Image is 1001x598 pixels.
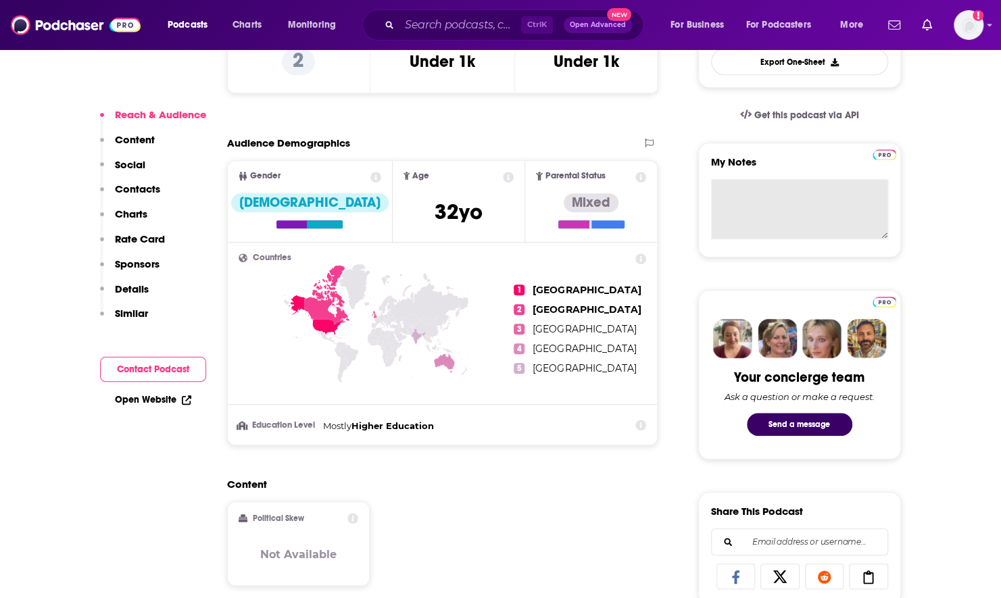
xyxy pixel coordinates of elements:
span: More [840,16,863,34]
input: Search podcasts, credits, & more... [399,14,521,36]
a: Charts [224,14,270,36]
button: Rate Card [100,232,165,257]
span: Age [412,172,429,180]
a: Share on X/Twitter [760,564,800,589]
button: open menu [158,14,225,36]
a: Pro website [873,295,896,307]
span: Parental Status [545,172,606,180]
span: 1 [514,284,524,295]
button: open menu [737,14,831,36]
a: Open Website [115,394,191,405]
button: Social [100,158,145,183]
p: Sponsors [115,257,160,270]
svg: Add a profile image [973,10,983,21]
img: Sydney Profile [713,319,752,358]
span: Podcasts [168,16,207,34]
div: Search followers [711,528,888,555]
span: For Podcasters [746,16,811,34]
h3: Under 1k [410,51,475,72]
h3: Under 1k [554,51,619,72]
button: Similar [100,307,148,332]
span: 3 [514,324,524,334]
img: Jon Profile [847,319,886,358]
img: Barbara Profile [758,319,797,358]
span: [GEOGRAPHIC_DATA] [533,343,636,355]
button: open menu [831,14,880,36]
span: 32 yo [435,199,483,225]
a: Show notifications dropdown [917,14,937,36]
span: For Business [670,16,724,34]
a: Get this podcast via API [729,99,870,132]
button: Contacts [100,182,160,207]
p: Contacts [115,182,160,195]
button: Details [100,282,149,307]
span: Monitoring [288,16,336,34]
label: My Notes [711,155,888,179]
p: Content [115,133,155,146]
button: Sponsors [100,257,160,282]
button: Send a message [747,413,852,436]
div: Search podcasts, credits, & more... [375,9,656,41]
p: Social [115,158,145,171]
a: Share on Reddit [805,564,844,589]
button: open menu [278,14,353,36]
img: Jules Profile [802,319,841,358]
span: Ctrl K [521,16,553,34]
h3: Share This Podcast [711,505,803,518]
span: Open Advanced [570,22,626,28]
span: 4 [514,343,524,354]
h2: Audience Demographics [227,136,350,149]
span: [GEOGRAPHIC_DATA] [533,323,636,335]
button: Show profile menu [954,10,983,40]
span: [GEOGRAPHIC_DATA] [533,284,641,296]
p: Similar [115,307,148,320]
span: Logged in as nwierenga [954,10,983,40]
span: 5 [514,363,524,374]
a: Show notifications dropdown [883,14,906,36]
h3: Not Available [260,548,337,561]
img: User Profile [954,10,983,40]
span: New [607,8,631,21]
img: Podchaser Pro [873,297,896,307]
span: Gender [250,172,280,180]
div: Mixed [564,193,618,212]
span: Countries [253,253,291,262]
span: Higher Education [351,420,434,431]
p: 2 [282,48,315,75]
a: Copy Link [849,564,888,589]
div: [DEMOGRAPHIC_DATA] [231,193,389,212]
div: Ask a question or make a request. [725,391,875,402]
p: Charts [115,207,147,220]
h2: Political Skew [253,514,304,523]
button: Open AdvancedNew [564,17,632,33]
button: open menu [661,14,741,36]
span: [GEOGRAPHIC_DATA] [533,362,636,374]
button: Contact Podcast [100,357,206,382]
span: Get this podcast via API [754,109,858,121]
input: Email address or username... [723,529,877,555]
button: Reach & Audience [100,108,206,133]
button: Export One-Sheet [711,49,888,75]
h2: Content [227,478,648,491]
span: [GEOGRAPHIC_DATA] [533,303,641,316]
p: Reach & Audience [115,108,206,121]
img: Podchaser - Follow, Share and Rate Podcasts [11,12,141,38]
div: Your concierge team [734,369,864,386]
span: Charts [233,16,262,34]
p: Details [115,282,149,295]
img: Podchaser Pro [873,149,896,160]
button: Charts [100,207,147,232]
a: Share on Facebook [716,564,756,589]
a: Pro website [873,147,896,160]
h3: Education Level [239,421,318,430]
button: Content [100,133,155,158]
p: Rate Card [115,232,165,245]
span: Mostly [323,420,351,431]
span: 2 [514,304,524,315]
